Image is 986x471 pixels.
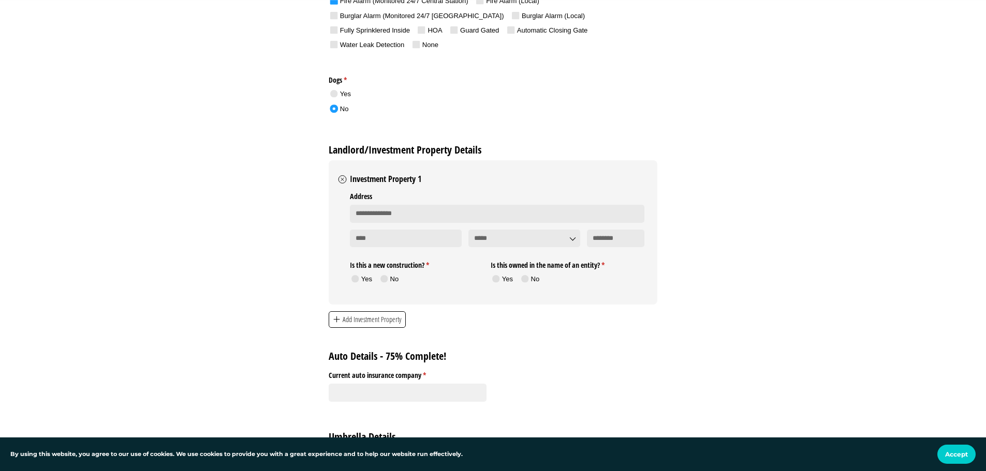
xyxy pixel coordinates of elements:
[945,450,968,458] span: Accept
[460,26,499,35] div: Guard Gated
[522,11,585,21] div: Burglar Alarm (Local)
[361,275,372,284] div: Yes
[340,89,351,99] div: Yes
[422,40,438,50] div: None
[517,26,588,35] div: Automatic Closing Gate
[531,275,540,284] div: No
[937,445,976,464] button: Accept
[340,104,349,114] div: No
[329,72,373,85] legend: Dogs
[468,230,580,248] input: State
[350,205,644,223] input: Address Line 1
[329,367,487,381] label: Current auto insurance company
[329,143,657,157] h2: Landlord/Investment Property Details
[350,230,462,248] input: City
[337,174,348,185] button: Remove Investment Property 1
[587,230,644,248] input: Zip Code
[340,40,405,50] div: Water Leak Detection
[390,275,399,284] div: No
[350,188,644,202] legend: Address
[502,275,513,284] div: Yes
[491,257,644,270] legend: Is this owned in the name of an entity?
[329,430,657,444] h2: Umbrella Details
[350,257,478,270] legend: Is this a new construction?
[428,26,442,35] div: HOA
[340,11,504,21] div: Burglar Alarm (Monitored 24/​7 [GEOGRAPHIC_DATA])
[10,450,463,459] p: By using this website, you agree to our use of cookies. We use cookies to provide you with a grea...
[350,173,421,185] h3: Investment Property 1
[329,349,657,363] h2: Auto Details - 75% Complete!
[342,314,402,325] span: Add Investment Property
[340,26,410,35] div: Fully Sprinklered Inside
[329,311,406,328] button: Add Investment Property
